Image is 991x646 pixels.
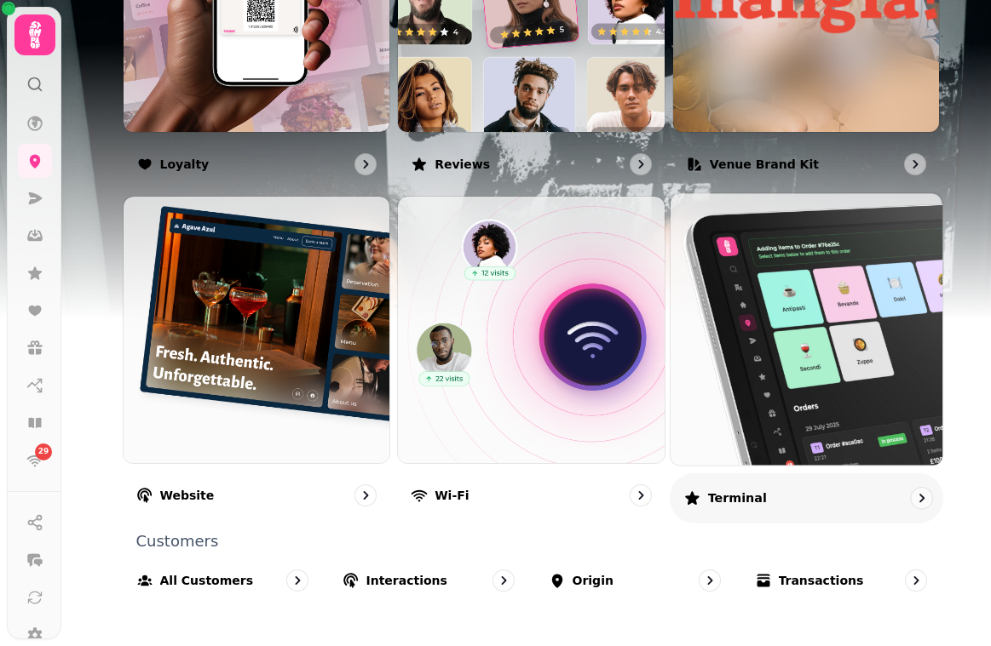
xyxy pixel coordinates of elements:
[160,156,210,173] p: Loyalty
[710,156,819,173] p: Venue brand kit
[136,534,941,549] p: Customers
[357,487,374,504] svg: go to
[535,556,735,605] a: Origin
[38,446,49,458] span: 29
[18,443,52,477] a: 29
[357,156,374,173] svg: go to
[573,572,614,589] p: Origin
[366,572,447,589] p: Interactions
[913,489,930,506] svg: go to
[657,180,956,479] img: Terminal
[123,196,391,520] a: WebsiteWebsite
[779,572,864,589] p: Transactions
[123,556,322,605] a: All customers
[124,197,390,463] img: Website
[397,196,665,520] a: Wi-FiWi-Fi
[435,487,469,504] p: Wi-Fi
[907,572,925,589] svg: go to
[632,487,649,504] svg: go to
[741,556,941,605] a: Transactions
[907,156,924,173] svg: go to
[701,572,718,589] svg: go to
[435,156,490,173] p: Reviews
[160,487,215,504] p: Website
[632,156,649,173] svg: go to
[708,489,767,506] p: Terminal
[160,572,254,589] p: All customers
[289,572,306,589] svg: go to
[329,556,528,605] a: Interactions
[670,193,943,523] a: TerminalTerminal
[398,197,665,463] img: Wi-Fi
[495,572,512,589] svg: go to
